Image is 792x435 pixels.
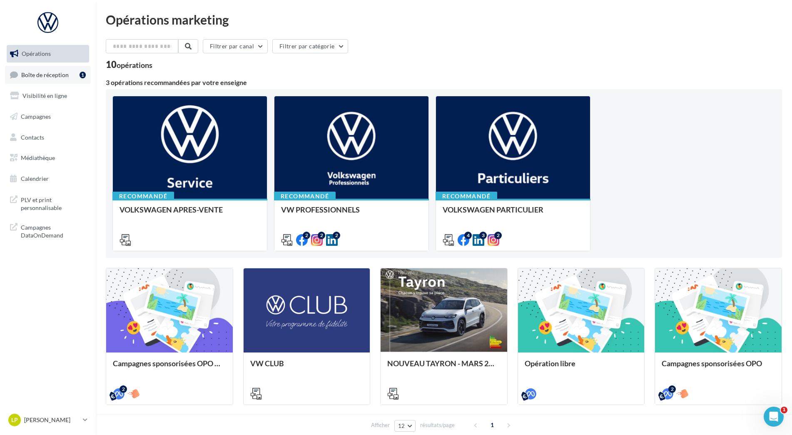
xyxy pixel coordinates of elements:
div: VW CLUB [250,359,364,376]
a: Campagnes [5,108,91,125]
div: 3 opérations recommandées par votre enseigne [106,79,782,86]
span: 1 [781,407,787,413]
a: Calendrier [5,170,91,187]
div: 2 [303,232,310,239]
div: 4 [464,232,472,239]
p: [PERSON_NAME] [24,416,80,424]
button: Filtrer par canal [203,39,268,53]
span: Opérations [22,50,51,57]
div: NOUVEAU TAYRON - MARS 2025 [387,359,501,376]
div: Opérations marketing [106,13,782,26]
div: Recommandé [112,192,174,201]
span: PLV et print personnalisable [21,194,86,212]
a: Boîte de réception1 [5,66,91,84]
span: Campagnes DataOnDemand [21,222,86,240]
div: 10 [106,60,152,69]
div: 2 [494,232,502,239]
a: Campagnes DataOnDemand [5,218,91,243]
span: Visibilité en ligne [22,92,67,99]
div: 1 [80,72,86,78]
a: Médiathèque [5,149,91,167]
span: Campagnes [21,113,51,120]
div: VOLKSWAGEN APRES-VENTE [120,205,260,222]
span: Contacts [21,133,44,140]
div: 2 [668,385,676,393]
div: Recommandé [274,192,336,201]
div: Opération libre [525,359,638,376]
div: VOLKSWAGEN PARTICULIER [443,205,583,222]
a: Visibilité en ligne [5,87,91,105]
button: Filtrer par catégorie [272,39,348,53]
a: LP [PERSON_NAME] [7,412,89,428]
div: 2 [333,232,340,239]
div: 2 [120,385,127,393]
div: VW PROFESSIONNELS [281,205,422,222]
span: 12 [398,422,405,429]
span: LP [11,416,18,424]
span: Afficher [371,421,390,429]
span: 1 [486,418,499,432]
div: Recommandé [436,192,497,201]
div: Campagnes sponsorisées OPO [662,359,775,376]
span: Boîte de réception [21,71,69,78]
div: Campagnes sponsorisées OPO Septembre [113,359,226,376]
a: Opérations [5,45,91,62]
div: 2 [318,232,325,239]
div: 3 [479,232,487,239]
a: Contacts [5,129,91,146]
span: Médiathèque [21,154,55,161]
div: opérations [117,61,152,69]
span: Calendrier [21,175,49,182]
iframe: Intercom live chat [764,407,784,427]
span: résultats/page [420,421,455,429]
button: 12 [394,420,416,432]
a: PLV et print personnalisable [5,191,91,215]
